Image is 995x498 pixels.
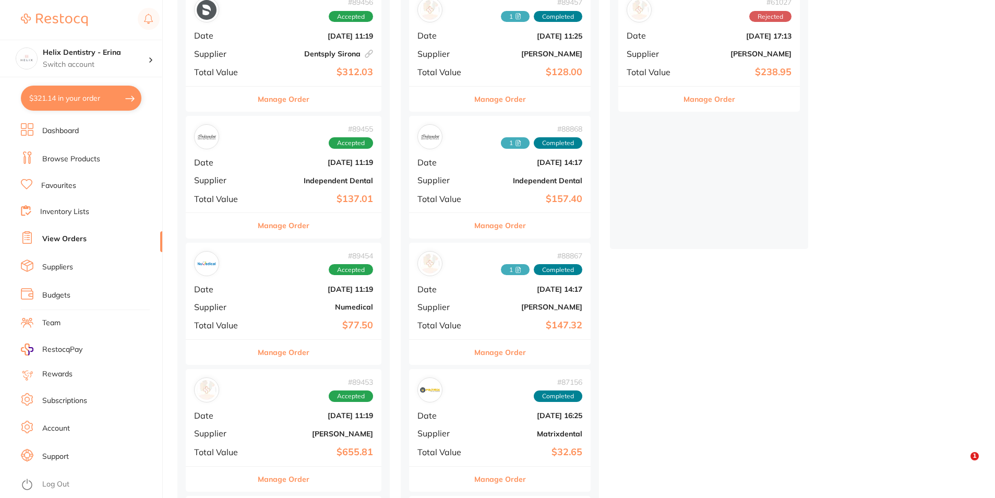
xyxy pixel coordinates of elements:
[194,284,251,294] span: Date
[21,86,141,111] button: $321.14 in your order
[186,243,381,365] div: Numedical#89454AcceptedDate[DATE] 11:19SupplierNumedicalTotal Value$77.50Manage Order
[417,429,470,438] span: Supplier
[259,67,373,78] b: $312.03
[259,50,373,58] b: Dentsply Sirona
[627,31,679,40] span: Date
[478,32,582,40] b: [DATE] 11:25
[259,430,373,438] b: [PERSON_NAME]
[474,213,526,238] button: Manage Order
[478,194,582,205] b: $157.40
[259,194,373,205] b: $137.01
[42,396,87,406] a: Subscriptions
[41,181,76,191] a: Favourites
[329,125,373,133] span: # 89455
[417,447,470,457] span: Total Value
[478,285,582,293] b: [DATE] 14:17
[42,234,87,244] a: View Orders
[186,116,381,239] div: Independent Dental#89455AcceptedDate[DATE] 11:19SupplierIndependent DentalTotal Value$137.01Manag...
[501,252,582,260] span: # 88867
[687,67,792,78] b: $238.95
[40,207,89,217] a: Inventory Lists
[42,126,79,136] a: Dashboard
[329,252,373,260] span: # 89454
[534,137,582,149] span: Completed
[478,430,582,438] b: Matrixdental
[417,284,470,294] span: Date
[42,423,70,434] a: Account
[259,32,373,40] b: [DATE] 11:19
[42,290,70,301] a: Budgets
[329,137,373,149] span: Accepted
[42,318,61,328] a: Team
[478,411,582,420] b: [DATE] 16:25
[501,137,530,149] span: Received
[259,285,373,293] b: [DATE] 11:19
[42,262,73,272] a: Suppliers
[186,369,381,492] div: Henry Schein Halas#89453AcceptedDate[DATE] 11:19Supplier[PERSON_NAME]Total Value$655.81Manage Order
[194,411,251,420] span: Date
[259,176,373,185] b: Independent Dental
[534,264,582,276] span: Completed
[21,8,88,32] a: Restocq Logo
[501,11,530,22] span: Received
[16,48,37,69] img: Helix Dentistry - Erina
[417,49,470,58] span: Supplier
[197,254,217,274] img: Numedical
[478,447,582,458] b: $32.65
[197,380,217,400] img: Henry Schein Halas
[329,378,373,386] span: # 89453
[420,380,440,400] img: Matrixdental
[258,340,309,365] button: Manage Order
[42,479,69,490] a: Log Out
[417,194,470,204] span: Total Value
[194,49,251,58] span: Supplier
[259,320,373,331] b: $77.50
[687,32,792,40] b: [DATE] 17:13
[194,447,251,457] span: Total Value
[42,154,100,164] a: Browse Products
[21,343,82,355] a: RestocqPay
[42,345,82,355] span: RestocqPay
[258,87,309,112] button: Manage Order
[194,67,251,77] span: Total Value
[329,264,373,276] span: Accepted
[417,158,470,167] span: Date
[420,127,440,147] img: Independent Dental
[478,158,582,167] b: [DATE] 14:17
[194,321,251,330] span: Total Value
[478,303,582,311] b: [PERSON_NAME]
[417,302,470,312] span: Supplier
[259,411,373,420] b: [DATE] 11:19
[194,429,251,438] span: Supplier
[259,158,373,167] b: [DATE] 11:19
[417,411,470,420] span: Date
[478,176,582,185] b: Independent Dental
[534,11,582,22] span: Completed
[194,175,251,185] span: Supplier
[970,452,979,460] span: 1
[258,213,309,238] button: Manage Order
[21,343,33,355] img: RestocqPay
[420,254,440,274] img: Henry Schein Halas
[258,467,309,492] button: Manage Order
[417,67,470,77] span: Total Value
[627,67,679,77] span: Total Value
[21,14,88,26] img: Restocq Logo
[627,49,679,58] span: Supplier
[501,125,582,133] span: # 88868
[329,11,373,22] span: Accepted
[684,87,735,112] button: Manage Order
[43,60,148,70] p: Switch account
[259,303,373,311] b: Numedical
[417,175,470,185] span: Supplier
[534,378,582,386] span: # 87156
[478,50,582,58] b: [PERSON_NAME]
[501,264,530,276] span: Received
[478,67,582,78] b: $128.00
[42,369,73,380] a: Rewards
[194,302,251,312] span: Supplier
[194,194,251,204] span: Total Value
[194,158,251,167] span: Date
[749,11,792,22] span: Rejected
[687,50,792,58] b: [PERSON_NAME]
